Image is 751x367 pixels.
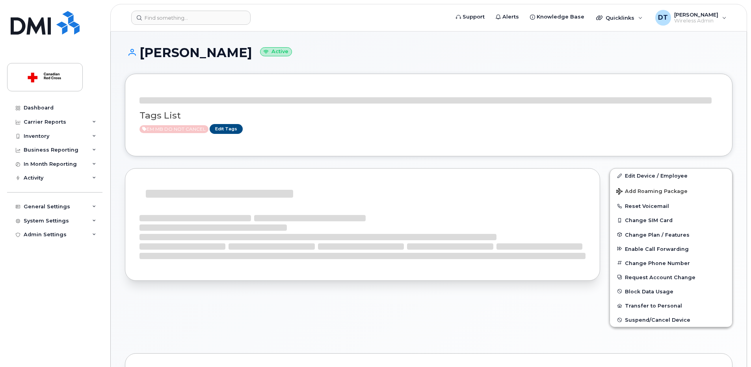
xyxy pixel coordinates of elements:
span: Add Roaming Package [616,188,688,196]
button: Transfer to Personal [610,298,732,313]
button: Block Data Usage [610,284,732,298]
button: Change Plan / Features [610,228,732,242]
span: Active [139,125,208,133]
a: Edit Tags [210,124,243,134]
span: Suspend/Cancel Device [625,317,690,323]
a: Edit Device / Employee [610,169,732,183]
span: Change Plan / Features [625,232,690,237]
h1: [PERSON_NAME] [125,46,732,59]
button: Change Phone Number [610,256,732,270]
button: Add Roaming Package [610,183,732,199]
small: Active [260,47,292,56]
button: Suspend/Cancel Device [610,313,732,327]
button: Request Account Change [610,270,732,284]
span: Enable Call Forwarding [625,246,689,252]
button: Reset Voicemail [610,199,732,213]
button: Change SIM Card [610,213,732,227]
h3: Tags List [139,111,718,120]
button: Enable Call Forwarding [610,242,732,256]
